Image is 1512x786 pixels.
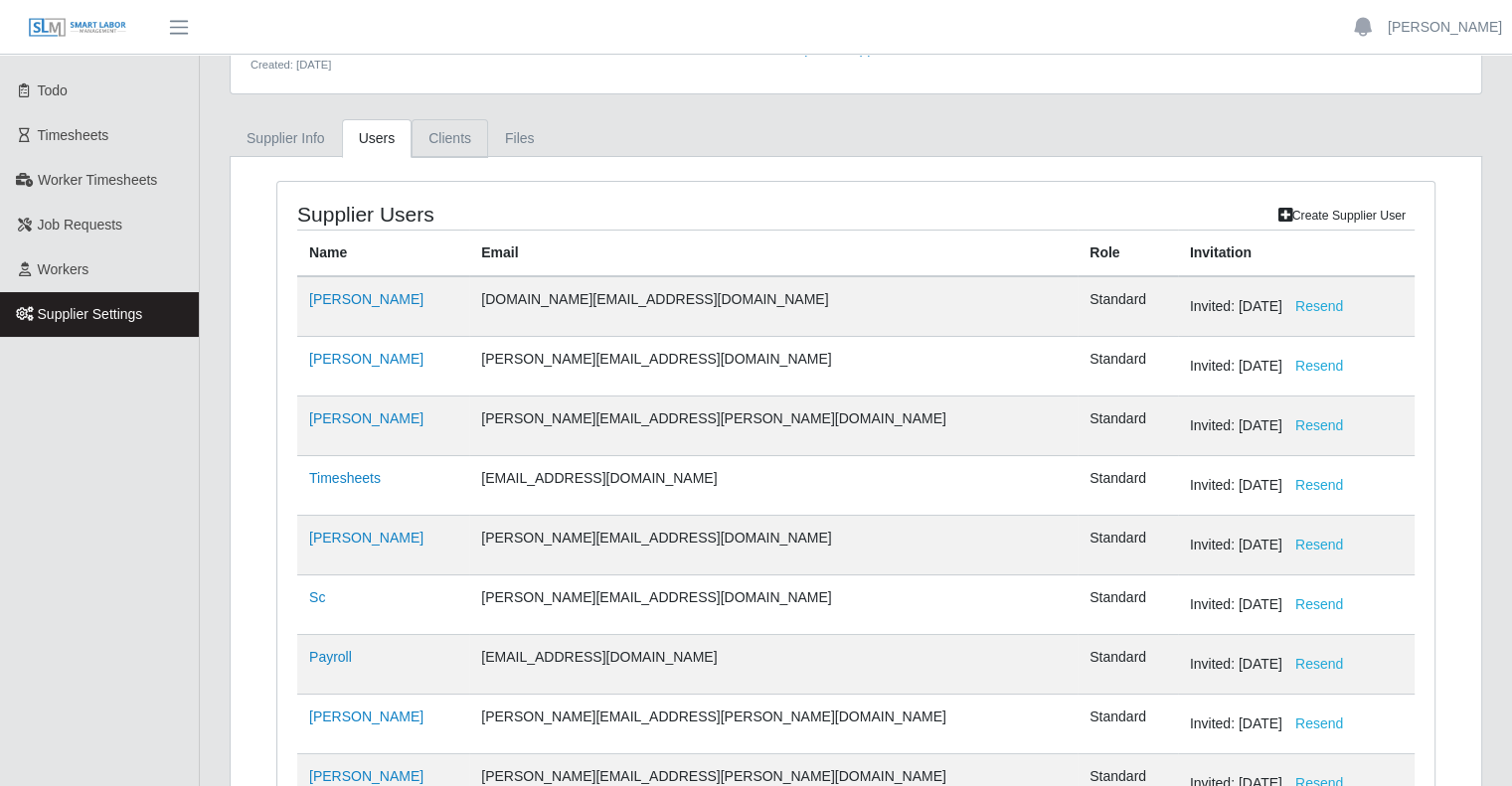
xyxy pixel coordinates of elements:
[38,172,157,188] span: Worker Timesheets
[1190,656,1356,672] span: Invited: [DATE]
[309,589,325,605] a: Sc
[1282,647,1356,682] button: Resend
[1269,202,1415,230] a: Create Supplier User
[28,17,127,39] img: SLM Logo
[469,456,1078,516] td: [EMAIL_ADDRESS][DOMAIN_NAME]
[1190,596,1356,612] span: Invited: [DATE]
[1282,528,1356,562] button: Resend
[469,575,1078,635] td: [PERSON_NAME][EMAIL_ADDRESS][DOMAIN_NAME]
[38,306,143,322] span: Supplier Settings
[1388,17,1502,38] a: [PERSON_NAME]
[469,231,1078,277] th: Email
[1190,715,1356,731] span: Invited: [DATE]
[1190,358,1356,374] span: Invited: [DATE]
[1282,468,1356,503] button: Resend
[1078,231,1178,277] th: Role
[309,530,423,546] a: [PERSON_NAME]
[309,768,423,784] a: [PERSON_NAME]
[412,119,488,158] a: Clients
[469,396,1078,456] td: [PERSON_NAME][EMAIL_ADDRESS][PERSON_NAME][DOMAIN_NAME]
[469,695,1078,754] td: [PERSON_NAME][EMAIL_ADDRESS][PERSON_NAME][DOMAIN_NAME]
[1078,575,1178,635] td: Standard
[297,202,746,227] h4: Supplier Users
[342,119,413,158] a: Users
[1282,289,1356,324] button: Resend
[309,410,423,426] a: [PERSON_NAME]
[38,127,109,143] span: Timesheets
[38,261,89,277] span: Workers
[1282,587,1356,622] button: Resend
[1282,707,1356,741] button: Resend
[1178,231,1415,277] th: Invitation
[488,119,552,158] a: Files
[1078,635,1178,695] td: Standard
[38,82,68,98] span: Todo
[297,231,469,277] th: Name
[1190,298,1356,314] span: Invited: [DATE]
[1190,477,1356,493] span: Invited: [DATE]
[469,516,1078,575] td: [PERSON_NAME][EMAIL_ADDRESS][DOMAIN_NAME]
[309,291,423,307] a: [PERSON_NAME]
[1078,396,1178,456] td: Standard
[251,57,738,74] div: Created: [DATE]
[1078,516,1178,575] td: Standard
[309,649,352,665] a: Payroll
[1190,537,1356,552] span: Invited: [DATE]
[309,351,423,367] a: [PERSON_NAME]
[1078,456,1178,516] td: Standard
[230,119,342,158] a: Supplier Info
[469,635,1078,695] td: [EMAIL_ADDRESS][DOMAIN_NAME]
[469,276,1078,337] td: [DOMAIN_NAME][EMAIL_ADDRESS][DOMAIN_NAME]
[1078,276,1178,337] td: Standard
[1282,408,1356,443] button: Resend
[1078,337,1178,396] td: Standard
[1078,695,1178,754] td: Standard
[469,337,1078,396] td: [PERSON_NAME][EMAIL_ADDRESS][DOMAIN_NAME]
[309,708,423,724] a: [PERSON_NAME]
[309,470,381,486] a: Timesheets
[1190,417,1356,433] span: Invited: [DATE]
[38,217,123,233] span: Job Requests
[1282,349,1356,384] button: Resend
